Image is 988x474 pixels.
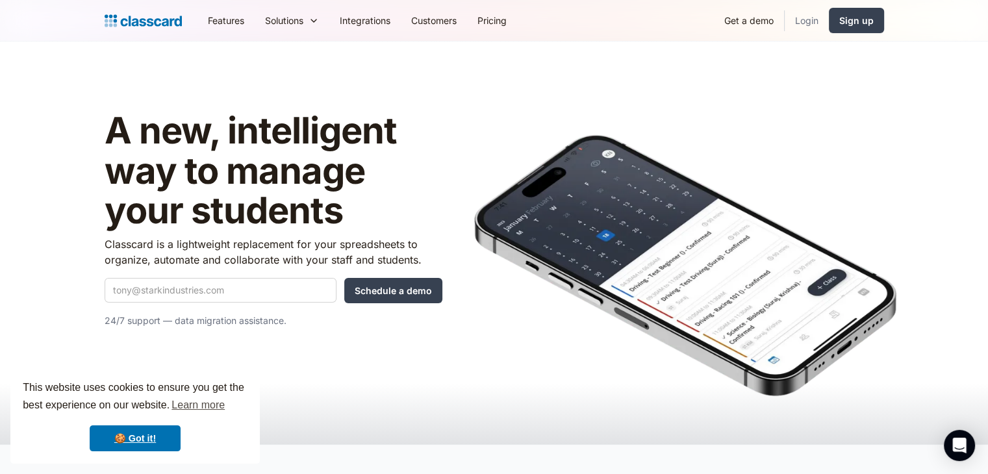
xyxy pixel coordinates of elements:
[23,380,247,415] span: This website uses cookies to ensure you get the best experience on our website.
[265,14,303,27] div: Solutions
[105,278,442,303] form: Quick Demo Form
[170,395,227,415] a: learn more about cookies
[90,425,181,451] a: dismiss cookie message
[10,368,260,464] div: cookieconsent
[401,6,467,35] a: Customers
[105,313,442,329] p: 24/7 support — data migration assistance.
[467,6,517,35] a: Pricing
[105,12,182,30] a: Logo
[197,6,255,35] a: Features
[839,14,874,27] div: Sign up
[329,6,401,35] a: Integrations
[829,8,884,33] a: Sign up
[714,6,784,35] a: Get a demo
[105,278,336,303] input: tony@starkindustries.com
[105,111,442,231] h1: A new, intelligent way to manage your students
[255,6,329,35] div: Solutions
[105,236,442,268] p: Classcard is a lightweight replacement for your spreadsheets to organize, automate and collaborat...
[785,6,829,35] a: Login
[944,430,975,461] div: Open Intercom Messenger
[344,278,442,303] input: Schedule a demo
